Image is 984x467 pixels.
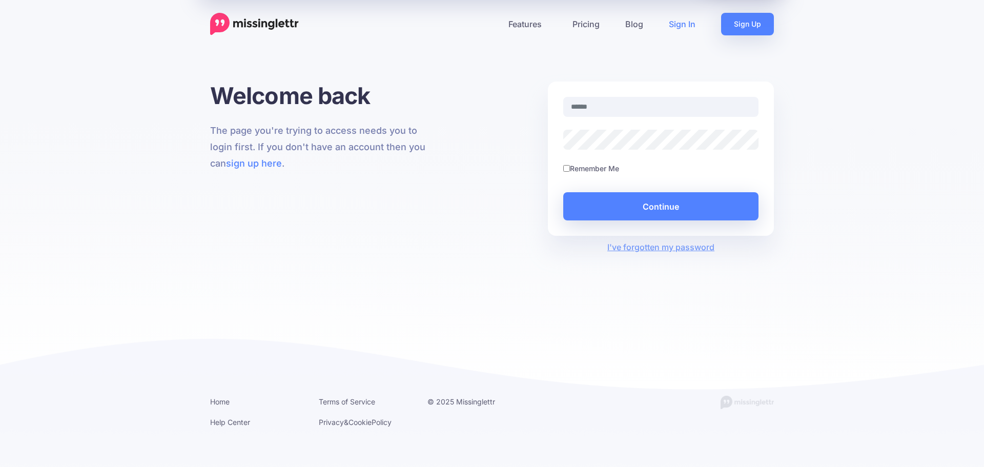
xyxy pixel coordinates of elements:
[427,395,521,408] li: © 2025 Missinglettr
[319,418,344,427] a: Privacy
[496,13,560,35] a: Features
[348,418,372,427] a: Cookie
[210,418,250,427] a: Help Center
[570,163,619,174] label: Remember Me
[226,158,282,169] a: sign up here
[560,13,612,35] a: Pricing
[319,416,412,429] li: & Policy
[319,397,375,406] a: Terms of Service
[656,13,708,35] a: Sign In
[612,13,656,35] a: Blog
[607,242,714,252] a: I've forgotten my password
[210,82,436,110] h1: Welcome back
[721,13,774,35] a: Sign Up
[210,123,436,172] p: The page you're trying to access needs you to login first. If you don't have an account then you ...
[563,192,758,220] button: Continue
[210,397,230,406] a: Home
